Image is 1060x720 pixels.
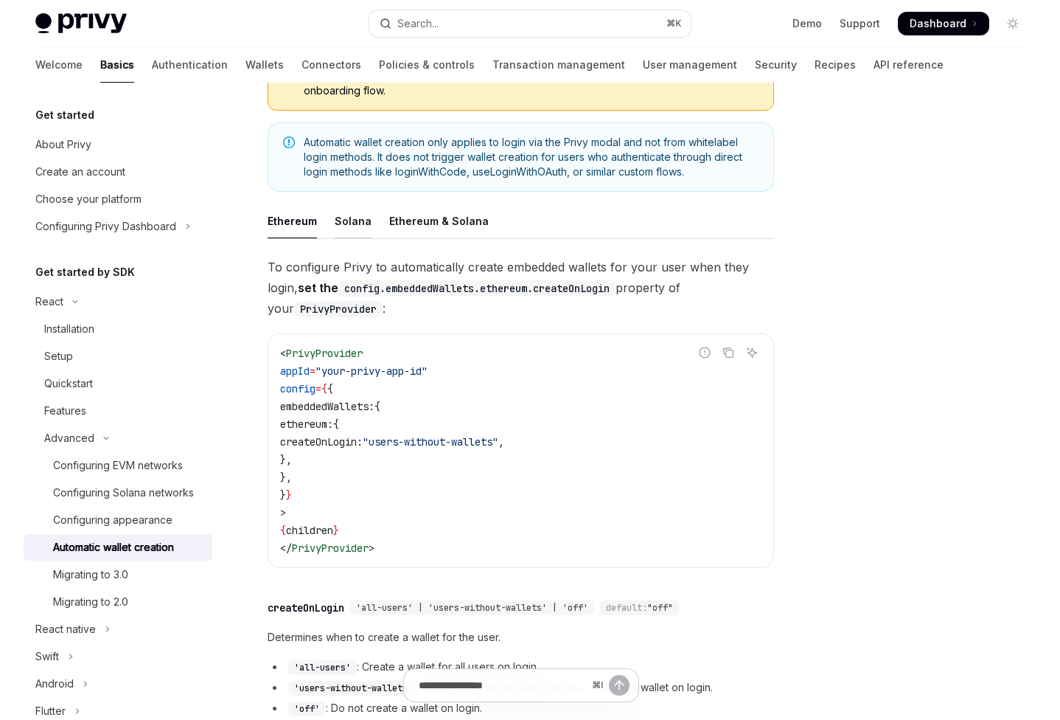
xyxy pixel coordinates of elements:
button: Toggle dark mode [1001,12,1025,35]
span: }, [280,471,292,484]
a: Installation [24,316,212,342]
span: appId [280,364,310,378]
div: Ethereum [268,204,317,238]
h5: Get started by SDK [35,263,135,281]
div: Advanced [44,429,94,447]
code: 'all-users' [288,660,357,675]
span: , [498,435,504,449]
img: light logo [35,13,127,34]
button: Open search [369,10,691,37]
svg: Note [283,136,295,148]
div: Ethereum & Solana [389,204,489,238]
a: Connectors [301,47,361,83]
a: Wallets [245,47,284,83]
span: children [286,524,333,537]
button: Toggle Android section [24,671,212,697]
span: } [280,488,286,502]
div: React native [35,620,96,638]
div: Search... [397,15,439,32]
a: Migrating to 2.0 [24,589,212,615]
span: 'all-users' | 'users-without-wallets' | 'off' [356,602,588,614]
span: PrivyProvider [286,347,363,360]
button: Copy the contents from the code block [719,343,738,362]
div: Configuring appearance [53,511,172,529]
button: Toggle Swift section [24,643,212,670]
div: Flutter [35,702,66,720]
span: } [286,488,292,502]
span: Automatic wallet creation only applies to login via the Privy modal and not from whitelabel login... [304,135,759,179]
a: Configuring Solana networks [24,480,212,506]
a: Policies & controls [379,47,475,83]
div: Migrating to 3.0 [53,566,128,584]
div: Setup [44,347,73,365]
span: createOnLogin: [280,435,363,449]
button: Ask AI [742,343,761,362]
span: = [315,382,321,395]
a: Transaction management [492,47,625,83]
a: Create an account [24,159,212,185]
div: Installation [44,320,94,338]
button: Toggle Configuring Privy Dashboard section [24,213,212,240]
div: Features [44,402,86,420]
input: Ask a question... [419,669,586,702]
span: "your-privy-app-id" [315,364,428,378]
div: Solana [335,204,372,238]
span: { [333,418,339,431]
button: Report incorrect code [695,343,714,362]
a: About Privy [24,131,212,158]
a: Setup [24,343,212,370]
a: Basics [100,47,134,83]
strong: set the [298,280,616,295]
a: Migrating to 3.0 [24,561,212,588]
a: Configuring appearance [24,507,212,533]
code: config.embeddedWallets.ethereum.createOnLogin [338,280,616,297]
div: React [35,293,63,311]
span: Dashboard [910,16,966,31]
a: Automatic wallet creation [24,534,212,561]
div: Configuring Solana networks [53,484,194,502]
span: } [333,524,339,537]
div: Swift [35,648,59,665]
span: { [327,382,333,395]
span: "users-without-wallets" [363,435,498,449]
a: Support [840,16,880,31]
a: Features [24,398,212,424]
a: Recipes [815,47,856,83]
span: { [374,400,380,413]
div: createOnLogin [268,600,344,615]
div: About Privy [35,136,91,153]
a: Choose your platform [24,186,212,212]
code: PrivyProvider [294,301,383,317]
span: = [310,364,315,378]
span: PrivyProvider [292,541,369,555]
span: default: [606,602,647,614]
span: { [280,524,286,537]
a: Demo [792,16,822,31]
div: Quickstart [44,375,93,392]
a: API reference [874,47,944,83]
span: }, [280,453,292,466]
a: Dashboard [898,12,989,35]
div: Configuring Privy Dashboard [35,218,176,235]
a: Security [755,47,797,83]
span: < [280,347,286,360]
span: config [280,382,315,395]
a: Configuring EVM networks [24,452,212,479]
span: ⌘ K [666,18,682,30]
span: embeddedWallets: [280,400,374,413]
span: { [321,382,327,395]
span: > [280,506,286,519]
span: To configure Privy to automatically create embedded wallets for your user when they login, proper... [268,257,774,319]
button: Toggle React section [24,288,212,315]
li: : Create a wallet for all users on login. [268,658,774,676]
button: Send message [609,675,630,696]
div: Configuring EVM networks [53,457,183,474]
span: "off" [647,602,673,614]
a: User management [643,47,737,83]
span: </ [280,541,292,555]
div: Choose your platform [35,190,142,208]
div: Automatic wallet creation [53,539,174,556]
span: Determines when to create a wallet for the user. [268,629,774,646]
span: > [369,541,374,555]
button: Toggle Advanced section [24,425,212,451]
